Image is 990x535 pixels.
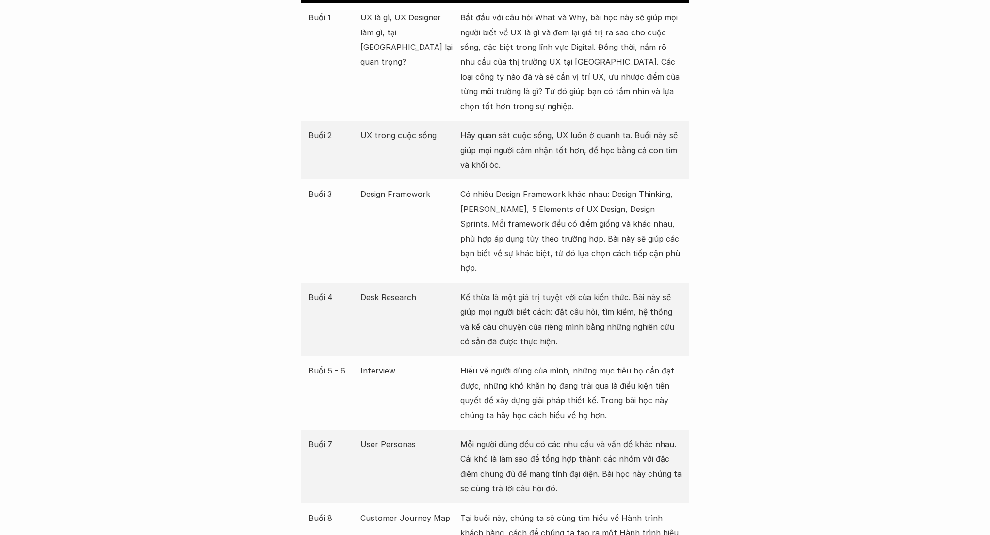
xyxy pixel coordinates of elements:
p: Có nhiều Design Framework khác nhau: Design Thinking, [PERSON_NAME], 5 Elements of UX Design, Des... [460,187,682,275]
p: Buổi 2 [308,128,356,143]
p: Bắt đầu với câu hỏi What và Why, bài học này sẽ giúp mọi người biết về UX là gì và đem lại giá tr... [460,10,682,113]
p: Kế thừa là một giá trị tuyệt vời của kiến thức. Bài này sẽ giúp mọi người biết cách: đặt câu hỏi,... [460,290,682,349]
p: Design Framework [360,187,455,201]
p: Buổi 5 - 6 [308,363,356,378]
p: Buổi 8 [308,511,356,525]
p: Hãy quan sát cuộc sống, UX luôn ở quanh ta. Buổi này sẽ giúp mọi người cảm nhận tốt hơn, để học b... [460,128,682,172]
p: Customer Journey Map [360,511,455,525]
p: Buổi 3 [308,187,356,201]
p: Buổi 4 [308,290,356,305]
p: Hiểu về người dùng của mình, những mục tiêu họ cần đạt được, những khó khăn họ đang trải qua là đ... [460,363,682,422]
p: Buổi 7 [308,437,356,452]
p: Buổi 1 [308,10,356,25]
p: User Personas [360,437,455,452]
p: Desk Research [360,290,455,305]
p: UX là gì, UX Designer làm gì, tại [GEOGRAPHIC_DATA] lại quan trọng? [360,10,455,69]
p: UX trong cuộc sống [360,128,455,143]
p: Interview [360,363,455,378]
p: Mỗi người dùng đều có các nhu cầu và vấn đề khác nhau. Cái khó là làm sao để tổng hợp thành các n... [460,437,682,496]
